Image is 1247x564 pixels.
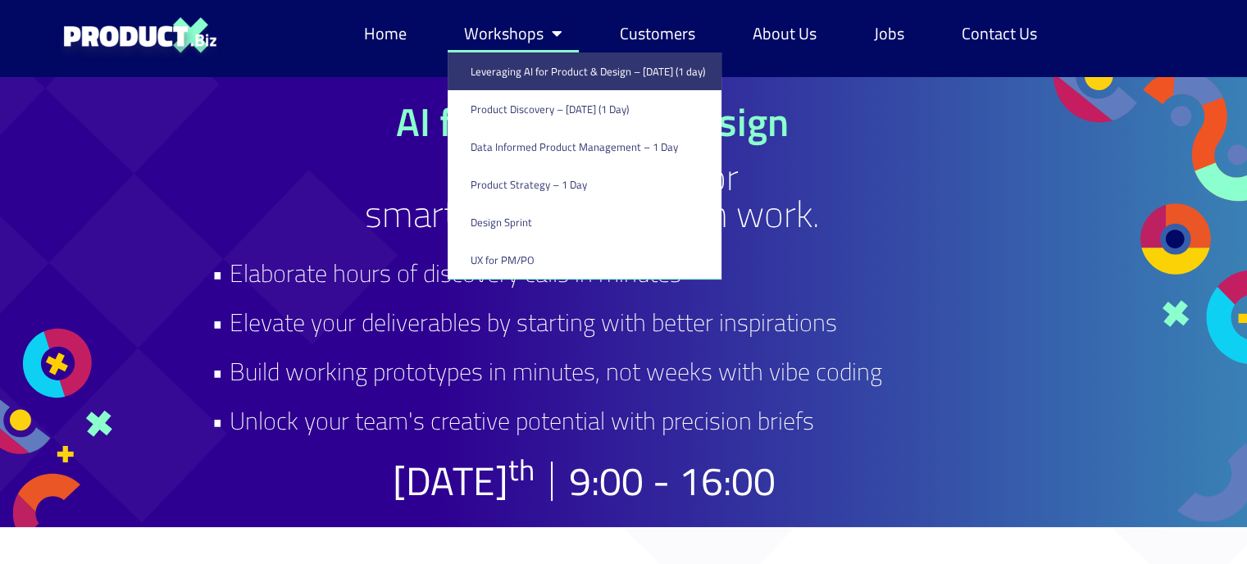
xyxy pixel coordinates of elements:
a: Leveraging AI for Product & Design – [DATE] (1 day) [448,52,721,90]
nav: Menu [348,15,1054,52]
ul: Workshops [448,52,721,280]
a: Workshops [448,15,579,52]
a: Contact Us [945,15,1054,52]
a: Home [348,15,423,52]
h1: AI for Product & Design [212,102,973,142]
a: Customers [603,15,712,52]
h2: Leverage GenAI for smarter & faster design work. [212,158,973,232]
p: [DATE] [393,462,535,501]
sup: th [508,447,535,492]
h2: • Elaborate hours of discovery calls in minutes • Elevate your deliverables by starting with bett... [212,248,973,445]
h2: 9:00 - 16:00 [569,462,776,501]
a: Jobs [858,15,921,52]
a: About Us [736,15,833,52]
